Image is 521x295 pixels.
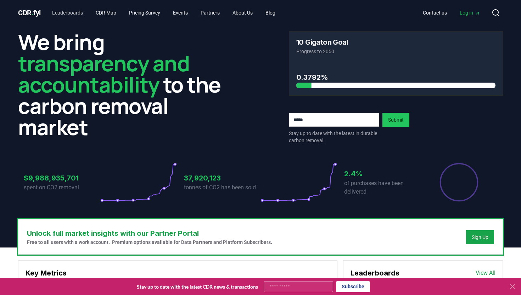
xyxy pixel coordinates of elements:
a: Pricing Survey [123,6,166,19]
p: tonnes of CO2 has been sold [184,183,260,192]
nav: Main [417,6,486,19]
h3: 2.4% [344,168,421,179]
a: Contact us [417,6,453,19]
h2: We bring to the carbon removal market [18,31,232,138]
a: Sign Up [472,234,488,241]
p: Stay up to date with the latest in durable carbon removal. [289,130,380,144]
span: CDR fyi [18,9,41,17]
h3: 10 Gigaton Goal [296,39,348,46]
h3: 0.3792% [296,72,495,83]
a: About Us [227,6,258,19]
span: Log in [460,9,480,16]
div: Percentage of sales delivered [439,162,479,202]
a: Partners [195,6,225,19]
h3: Leaderboards [351,268,399,278]
h3: Unlock full market insights with our Partner Portal [27,228,272,239]
a: Leaderboards [46,6,89,19]
nav: Main [46,6,281,19]
p: of purchases have been delivered [344,179,421,196]
h3: 37,920,123 [184,173,260,183]
a: CDR Map [90,6,122,19]
a: View All [476,269,495,277]
h3: $9,988,935,701 [24,173,100,183]
p: Progress to 2050 [296,48,495,55]
button: Sign Up [466,230,494,244]
span: . [32,9,34,17]
a: Events [167,6,194,19]
p: Free to all users with a work account. Premium options available for Data Partners and Platform S... [27,239,272,246]
a: Log in [454,6,486,19]
button: Submit [382,113,409,127]
h3: Key Metrics [26,268,330,278]
a: Blog [260,6,281,19]
a: CDR.fyi [18,8,41,18]
span: transparency and accountability [18,49,189,99]
p: spent on CO2 removal [24,183,100,192]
